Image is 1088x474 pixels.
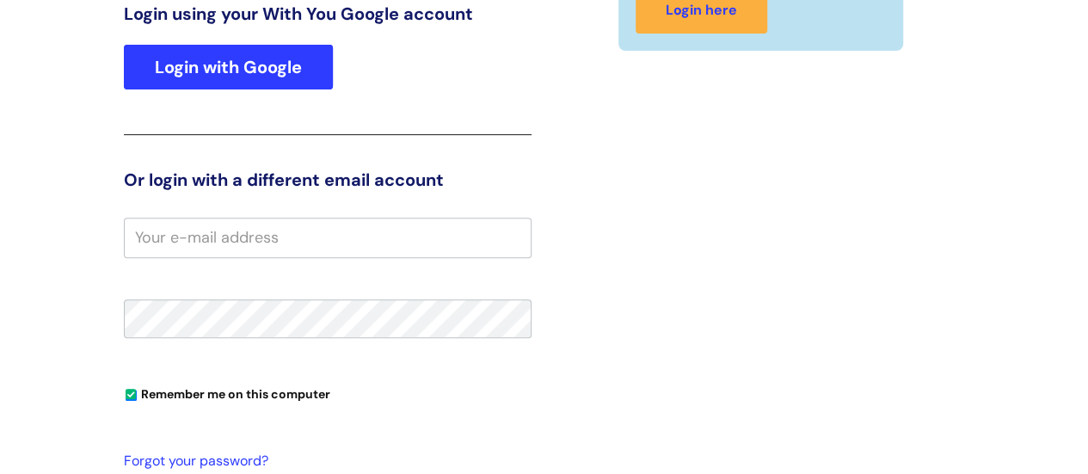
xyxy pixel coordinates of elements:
h3: Or login with a different email account [124,169,532,190]
a: Login with Google [124,45,333,89]
h3: Login using your With You Google account [124,3,532,24]
div: You can uncheck this option if you're logging in from a shared device [124,379,532,407]
a: Forgot your password? [124,449,523,474]
input: Remember me on this computer [126,390,137,401]
label: Remember me on this computer [124,383,330,402]
input: Your e-mail address [124,218,532,257]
